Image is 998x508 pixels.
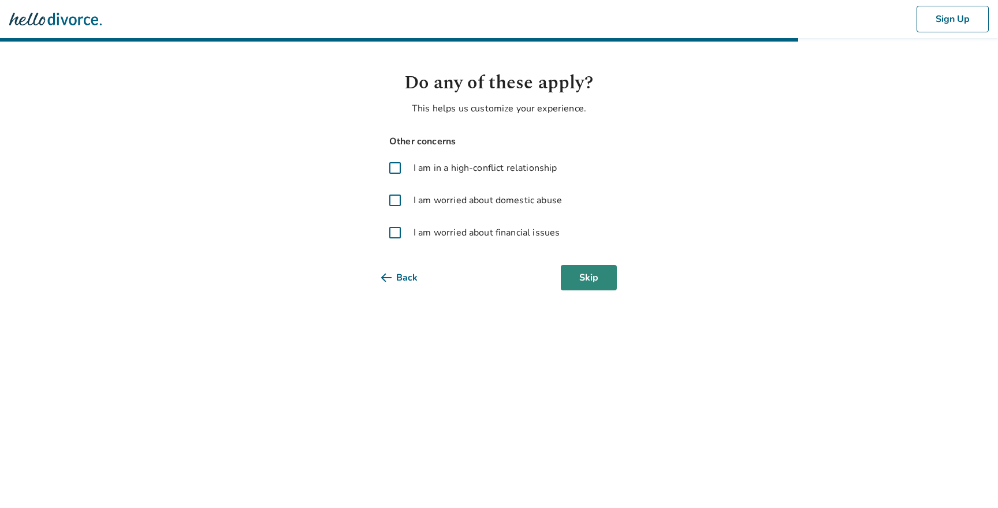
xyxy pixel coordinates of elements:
span: Other concerns [381,134,617,150]
span: I am worried about financial issues [414,226,560,240]
span: I am worried about domestic abuse [414,193,562,207]
h1: Do any of these apply? [381,69,617,97]
img: Hello Divorce Logo [9,8,102,31]
button: Skip [561,265,617,290]
iframe: Chat Widget [940,453,998,508]
button: Back [381,265,436,290]
button: Sign Up [917,6,989,32]
span: I am in a high-conflict relationship [414,161,557,175]
p: This helps us customize your experience. [381,102,617,115]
